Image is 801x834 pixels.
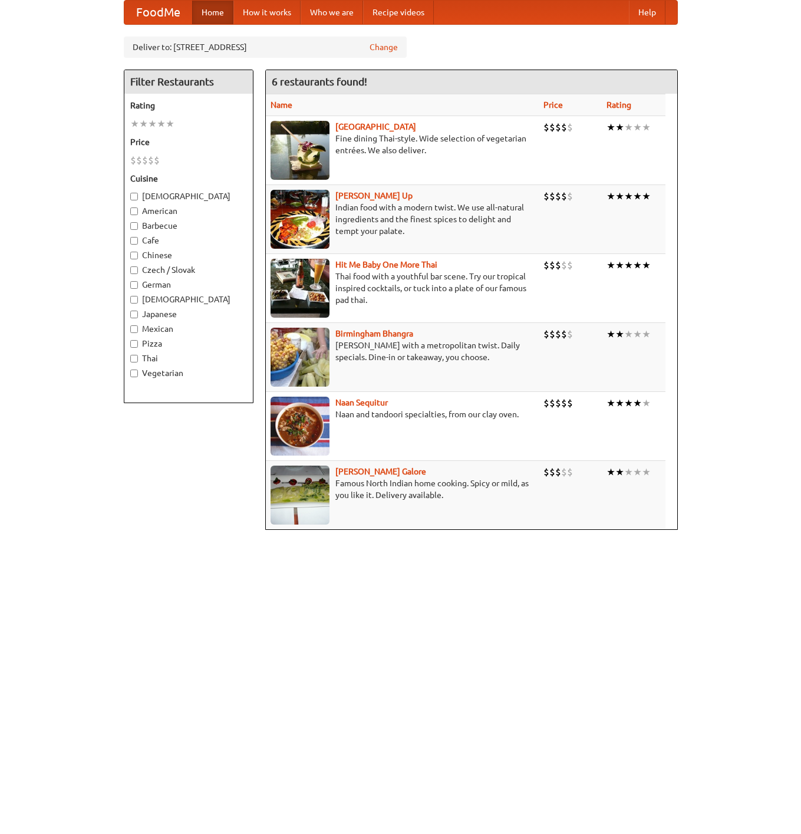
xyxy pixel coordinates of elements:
input: [DEMOGRAPHIC_DATA] [130,296,138,304]
a: Recipe videos [363,1,434,24]
li: ★ [615,121,624,134]
li: ★ [633,466,642,479]
a: Price [543,100,563,110]
ng-pluralize: 6 restaurants found! [272,76,367,87]
input: Chinese [130,252,138,259]
li: ★ [624,190,633,203]
p: Thai food with a youthful bar scene. Try our tropical inspired cocktails, or tuck into a plate of... [271,271,535,306]
li: $ [555,259,561,272]
li: $ [543,397,549,410]
a: Naan Sequitur [335,398,388,407]
label: Japanese [130,308,247,320]
li: ★ [624,328,633,341]
li: $ [136,154,142,167]
li: ★ [606,397,615,410]
li: $ [561,397,567,410]
h5: Rating [130,100,247,111]
li: ★ [642,259,651,272]
input: German [130,281,138,289]
input: Japanese [130,311,138,318]
li: $ [549,328,555,341]
p: Fine dining Thai-style. Wide selection of vegetarian entrées. We also deliver. [271,133,535,156]
p: Naan and tandoori specialties, from our clay oven. [271,408,535,420]
li: $ [555,121,561,134]
label: [DEMOGRAPHIC_DATA] [130,294,247,305]
li: ★ [615,328,624,341]
li: $ [543,328,549,341]
img: curryup.jpg [271,190,329,249]
input: [DEMOGRAPHIC_DATA] [130,193,138,200]
li: $ [561,190,567,203]
li: $ [549,259,555,272]
li: ★ [642,397,651,410]
li: $ [561,259,567,272]
li: ★ [130,117,139,130]
li: $ [567,397,573,410]
p: Famous North Indian home cooking. Spicy or mild, as you like it. Delivery available. [271,477,535,501]
li: ★ [633,121,642,134]
input: Mexican [130,325,138,333]
h5: Price [130,136,247,148]
a: Birmingham Bhangra [335,329,413,338]
label: Pizza [130,338,247,350]
li: ★ [624,397,633,410]
h5: Cuisine [130,173,247,184]
label: Czech / Slovak [130,264,247,276]
li: ★ [606,466,615,479]
li: $ [543,190,549,203]
a: Rating [606,100,631,110]
li: ★ [606,328,615,341]
li: ★ [633,190,642,203]
p: [PERSON_NAME] with a metropolitan twist. Daily specials. Dine-in or takeaway, you choose. [271,339,535,363]
li: $ [130,154,136,167]
li: $ [549,466,555,479]
li: $ [148,154,154,167]
li: $ [567,328,573,341]
li: ★ [642,328,651,341]
a: [GEOGRAPHIC_DATA] [335,122,416,131]
img: bhangra.jpg [271,328,329,387]
input: Barbecue [130,222,138,230]
p: Indian food with a modern twist. We use all-natural ingredients and the finest spices to delight ... [271,202,535,237]
li: ★ [615,397,624,410]
li: $ [549,397,555,410]
li: $ [555,328,561,341]
label: Chinese [130,249,247,261]
li: ★ [624,121,633,134]
li: ★ [606,259,615,272]
img: naansequitur.jpg [271,397,329,456]
img: currygalore.jpg [271,466,329,525]
input: American [130,207,138,215]
li: $ [142,154,148,167]
li: $ [154,154,160,167]
a: Help [629,1,665,24]
a: How it works [233,1,301,24]
li: $ [567,466,573,479]
li: ★ [157,117,166,130]
input: Czech / Slovak [130,266,138,274]
li: $ [561,466,567,479]
a: [PERSON_NAME] Galore [335,467,426,476]
li: ★ [615,466,624,479]
li: ★ [148,117,157,130]
li: $ [567,259,573,272]
a: Change [370,41,398,53]
img: babythai.jpg [271,259,329,318]
label: Barbecue [130,220,247,232]
li: ★ [139,117,148,130]
a: Hit Me Baby One More Thai [335,260,437,269]
li: ★ [615,190,624,203]
li: $ [543,466,549,479]
li: ★ [624,259,633,272]
li: $ [555,466,561,479]
li: ★ [624,466,633,479]
label: [DEMOGRAPHIC_DATA] [130,190,247,202]
li: $ [549,190,555,203]
a: Name [271,100,292,110]
a: [PERSON_NAME] Up [335,191,413,200]
label: Vegetarian [130,367,247,379]
li: $ [543,259,549,272]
